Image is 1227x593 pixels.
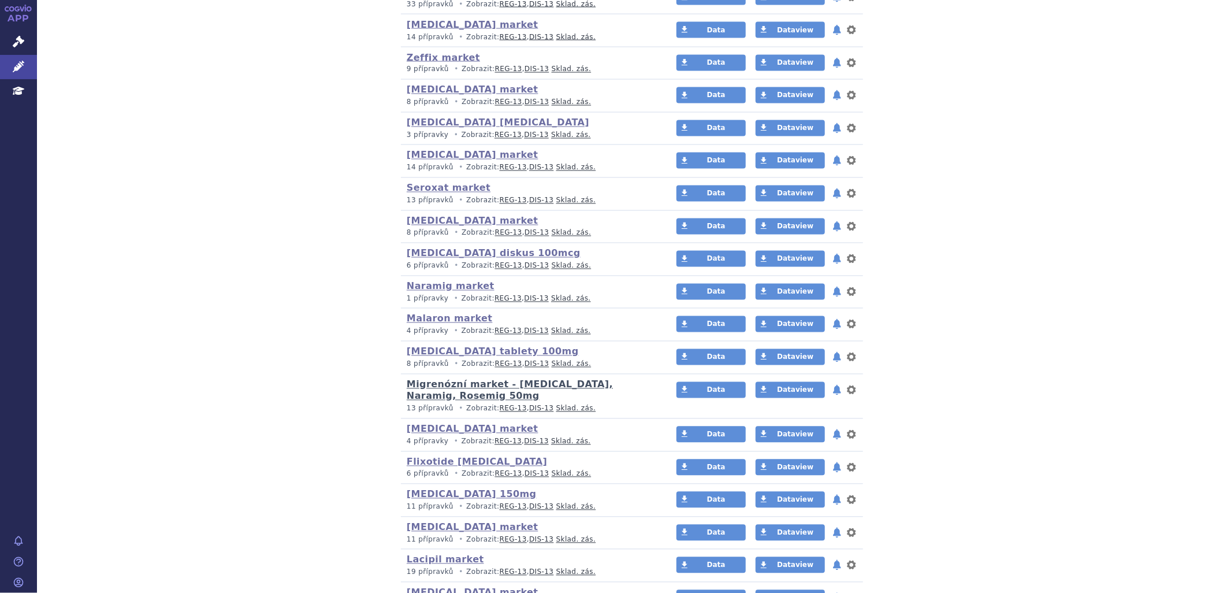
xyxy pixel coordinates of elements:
span: Dataview [777,386,813,394]
span: Data [707,464,726,472]
span: Dataview [777,529,813,537]
a: REG-13 [495,98,522,106]
a: Flixotide [MEDICAL_DATA] [407,457,547,468]
a: DIS-13 [529,197,553,205]
a: Malaron market [407,313,493,324]
a: Zeffix market [407,52,480,63]
span: Data [707,529,726,537]
a: DIS-13 [529,33,553,41]
a: REG-13 [494,327,522,335]
p: Zobrazit: , [407,196,655,206]
a: REG-13 [500,503,527,511]
a: Data [676,22,746,38]
a: DIS-13 [529,164,553,172]
a: Data [676,186,746,202]
a: Data [676,153,746,169]
a: Dataview [756,55,825,71]
a: Sklad. zás. [552,262,592,270]
button: notifikace [831,285,843,299]
i: • [456,163,466,173]
span: 11 přípravků [407,536,453,544]
a: Data [676,492,746,508]
a: Dataview [756,492,825,508]
span: Dataview [777,353,813,361]
i: • [451,437,462,447]
a: REG-13 [495,229,522,237]
a: REG-13 [500,568,527,576]
button: nastavení [846,220,857,234]
a: DIS-13 [529,568,553,576]
button: notifikace [831,461,843,475]
p: Zobrazit: , [407,163,655,173]
span: 8 přípravků [407,229,449,237]
a: DIS-13 [524,131,548,139]
a: DIS-13 [525,262,549,270]
span: 13 přípravků [407,197,453,205]
a: Lacipil market [407,554,484,565]
a: DIS-13 [529,405,553,413]
p: Zobrazit: , [407,32,655,42]
span: Data [707,223,726,231]
a: REG-13 [495,262,522,270]
i: • [451,65,462,75]
button: nastavení [846,493,857,507]
span: Dataview [777,26,813,34]
button: notifikace [831,317,843,331]
span: Data [707,190,726,198]
button: notifikace [831,252,843,266]
a: [MEDICAL_DATA] market [407,522,538,533]
button: notifikace [831,220,843,234]
a: Dataview [756,316,825,332]
a: Data [676,251,746,267]
button: notifikace [831,526,843,540]
button: nastavení [846,154,857,168]
a: DIS-13 [525,98,549,106]
a: Dataview [756,120,825,136]
button: nastavení [846,187,857,201]
a: Data [676,316,746,332]
a: Dataview [756,382,825,398]
p: Zobrazit: , [407,502,655,512]
i: • [451,294,462,304]
a: Data [676,218,746,235]
button: notifikace [831,383,843,397]
span: Data [707,255,726,263]
button: nastavení [846,285,857,299]
span: 6 přípravků [407,470,449,478]
a: Dataview [756,251,825,267]
span: 19 přípravků [407,568,453,576]
button: nastavení [846,558,857,572]
a: Sklad. zás. [551,131,591,139]
a: Seroxat market [407,183,490,194]
a: Dataview [756,186,825,202]
span: 11 přípravků [407,503,453,511]
span: 14 přípravků [407,33,453,41]
a: [MEDICAL_DATA] market [407,424,538,435]
a: [MEDICAL_DATA] market [407,19,538,30]
a: Data [676,525,746,541]
a: DIS-13 [529,536,553,544]
button: notifikace [831,88,843,102]
a: Migrenózní market - [MEDICAL_DATA], Naramig, Rosemig 50mg [407,379,613,402]
a: DIS-13 [525,65,549,73]
button: notifikace [831,428,843,442]
a: [MEDICAL_DATA] 150mg [407,489,537,500]
p: Zobrazit: , [407,568,655,577]
span: Dataview [777,431,813,439]
a: REG-13 [500,197,527,205]
i: • [451,131,462,140]
a: REG-13 [494,438,522,446]
p: Zobrazit: , [407,404,655,414]
i: • [451,327,462,336]
a: Sklad. zás. [552,98,592,106]
p: Zobrazit: , [407,294,655,304]
a: Sklad. zás. [556,536,596,544]
a: Dataview [756,349,825,365]
span: Dataview [777,157,813,165]
span: Data [707,91,726,99]
button: notifikace [831,558,843,572]
a: Sklad. zás. [556,568,596,576]
span: Dataview [777,288,813,296]
p: Zobrazit: , [407,327,655,336]
p: Zobrazit: , [407,469,655,479]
